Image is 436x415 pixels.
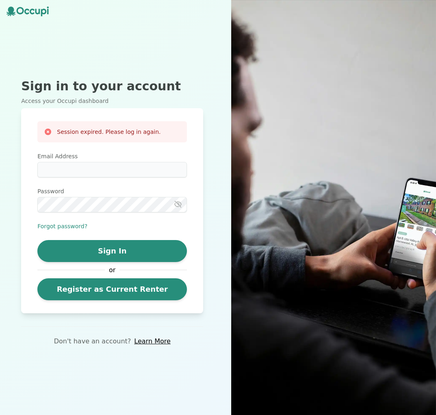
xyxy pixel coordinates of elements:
a: Register as Current Renter [37,278,187,300]
a: Learn More [134,336,170,346]
label: Email Address [37,152,187,160]
button: Sign In [37,240,187,262]
label: Password [37,187,187,195]
p: Access your Occupi dashboard [21,97,203,105]
p: Don't have an account? [54,336,131,346]
h2: Sign in to your account [21,79,203,94]
h3: Session expired. Please log in again. [57,128,161,136]
span: or [105,265,119,275]
button: Forgot password? [37,222,87,230]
